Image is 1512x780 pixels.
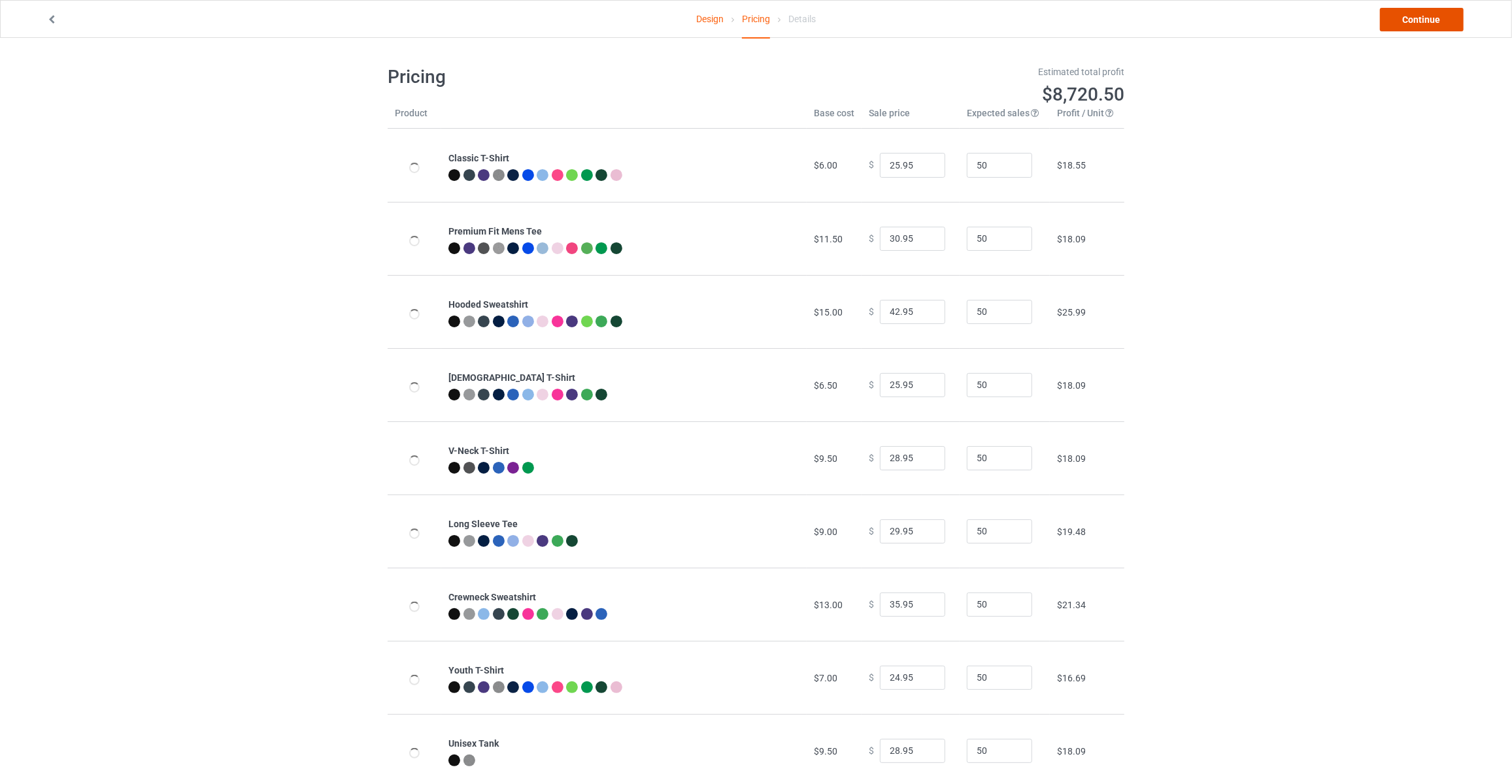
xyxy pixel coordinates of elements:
[448,665,504,675] b: Youth T-Shirt
[1050,106,1124,129] th: Profit / Unit
[814,673,837,683] span: $7.00
[463,755,475,766] img: heather_texture.png
[1057,453,1086,464] span: $18.09
[814,746,837,756] span: $9.50
[448,153,509,163] b: Classic T-Shirt
[388,65,747,89] h1: Pricing
[1057,600,1086,610] span: $21.34
[696,1,724,37] a: Design
[869,306,874,317] span: $
[869,380,874,390] span: $
[1057,160,1086,171] span: $18.55
[448,226,542,236] b: Premium Fit Mens Tee
[869,526,874,536] span: $
[493,169,505,181] img: heather_texture.png
[448,738,499,749] b: Unisex Tank
[1057,307,1086,317] span: $25.99
[1057,673,1086,683] span: $16.69
[1057,527,1086,537] span: $19.48
[862,106,960,129] th: Sale price
[807,106,862,129] th: Base cost
[448,519,518,529] b: Long Sleeve Tee
[388,106,441,129] th: Product
[814,307,843,317] span: $15.00
[869,672,874,683] span: $
[1042,84,1124,105] span: $8,720.50
[448,592,536,602] b: Crewneck Sweatshirt
[1057,234,1086,244] span: $18.09
[493,242,505,254] img: heather_texture.png
[960,106,1050,129] th: Expected sales
[814,600,843,610] span: $13.00
[869,453,874,463] span: $
[448,299,528,310] b: Hooded Sweatshirt
[869,599,874,609] span: $
[814,527,837,537] span: $9.00
[814,380,837,391] span: $6.50
[814,453,837,464] span: $9.50
[765,65,1125,78] div: Estimated total profit
[448,372,575,383] b: [DEMOGRAPHIC_DATA] T-Shirt
[742,1,770,39] div: Pricing
[869,160,874,171] span: $
[869,233,874,244] span: $
[448,446,509,456] b: V-Neck T-Shirt
[1057,380,1086,391] span: $18.09
[1057,746,1086,756] span: $18.09
[788,1,816,37] div: Details
[814,160,837,171] span: $6.00
[1380,8,1464,31] a: Continue
[493,681,505,693] img: heather_texture.png
[869,745,874,756] span: $
[814,234,843,244] span: $11.50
